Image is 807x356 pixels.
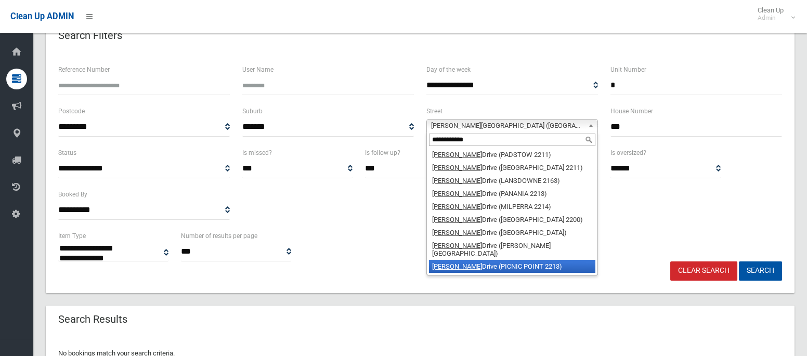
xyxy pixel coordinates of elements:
label: Number of results per page [181,230,257,242]
label: Is missed? [242,147,272,159]
em: [PERSON_NAME] [432,190,482,197]
em: [PERSON_NAME] [432,229,482,236]
header: Search Filters [46,25,135,46]
label: Is oversized? [610,147,646,159]
li: Drive ([PERSON_NAME][GEOGRAPHIC_DATA]) [429,239,595,260]
li: Drive (PADSTOW 2211) [429,148,595,161]
small: Admin [758,14,784,22]
li: Drive ([GEOGRAPHIC_DATA] 2211) [429,161,595,174]
em: [PERSON_NAME] [432,164,482,172]
li: Drive (PICNIC POINT 2213) [429,260,595,273]
label: Day of the week [426,64,471,75]
span: Clean Up ADMIN [10,11,74,21]
label: Unit Number [610,64,646,75]
label: Reference Number [58,64,110,75]
label: User Name [242,64,274,75]
span: Clean Up [752,6,794,22]
label: Suburb [242,106,263,117]
li: Drive ([GEOGRAPHIC_DATA]) [429,226,595,239]
li: Drive (LANSDOWNE 2163) [429,174,595,187]
em: [PERSON_NAME] [432,177,482,184]
li: Drive (PANANIA 2213) [429,187,595,200]
a: Clear Search [670,261,737,281]
span: [PERSON_NAME][GEOGRAPHIC_DATA] ([GEOGRAPHIC_DATA]) [431,120,584,132]
label: Status [58,147,76,159]
em: [PERSON_NAME] [432,151,482,159]
li: Drive ([GEOGRAPHIC_DATA] 2200) [429,213,595,226]
em: [PERSON_NAME] [432,242,482,249]
em: [PERSON_NAME] [432,203,482,210]
label: Postcode [58,106,85,117]
button: Search [739,261,782,281]
label: Street [426,106,442,117]
label: Booked By [58,189,87,200]
label: House Number [610,106,653,117]
em: [PERSON_NAME] [432,262,482,270]
em: [PERSON_NAME] [432,216,482,223]
label: Is follow up? [365,147,400,159]
label: Item Type [58,230,86,242]
li: Drive (MILPERRA 2214) [429,200,595,213]
header: Search Results [46,309,140,329]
